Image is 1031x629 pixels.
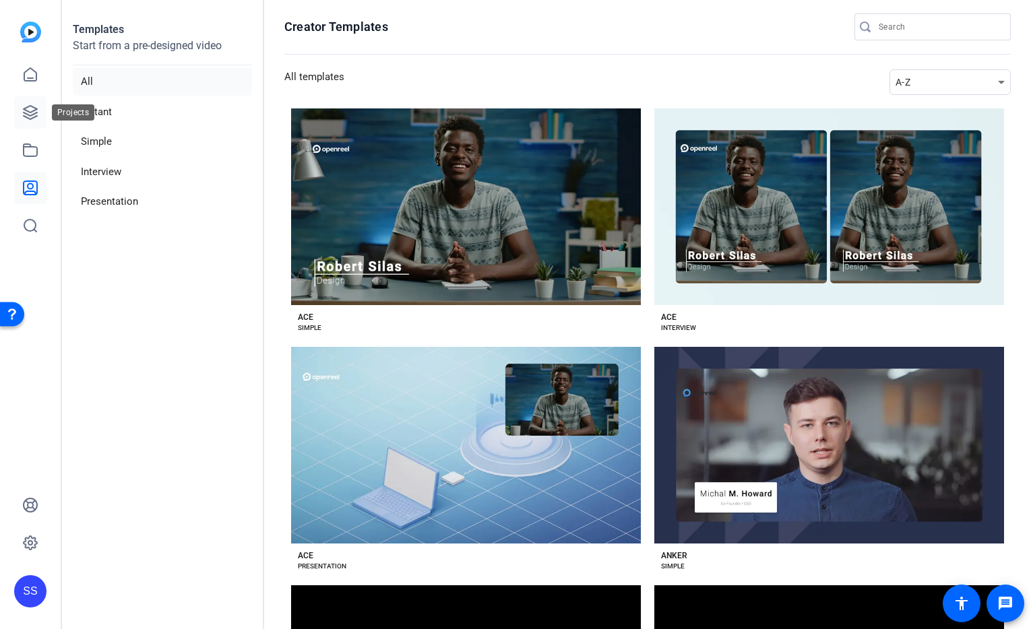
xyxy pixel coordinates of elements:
[997,595,1013,611] mat-icon: message
[73,38,252,65] p: Start from a pre-designed video
[73,158,252,186] li: Interview
[52,104,94,121] div: Projects
[14,575,46,607] div: SS
[291,347,641,543] button: Template image
[661,312,677,323] div: ACE
[654,347,1004,543] button: Template image
[298,323,321,333] div: SIMPLE
[654,108,1004,305] button: Template image
[298,561,346,572] div: PRESENTATION
[284,69,344,95] h3: All templates
[73,98,252,126] li: Instant
[73,68,252,96] li: All
[291,108,641,305] button: Template image
[73,128,252,156] li: Simple
[298,550,313,561] div: ACE
[879,19,1000,35] input: Search
[284,19,388,35] h1: Creator Templates
[73,188,252,216] li: Presentation
[661,550,687,561] div: ANKER
[661,561,685,572] div: SIMPLE
[896,77,910,88] span: A-Z
[73,23,124,36] strong: Templates
[954,595,970,611] mat-icon: accessibility
[298,312,313,323] div: ACE
[20,22,41,42] img: blue-gradient.svg
[661,323,696,333] div: INTERVIEW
